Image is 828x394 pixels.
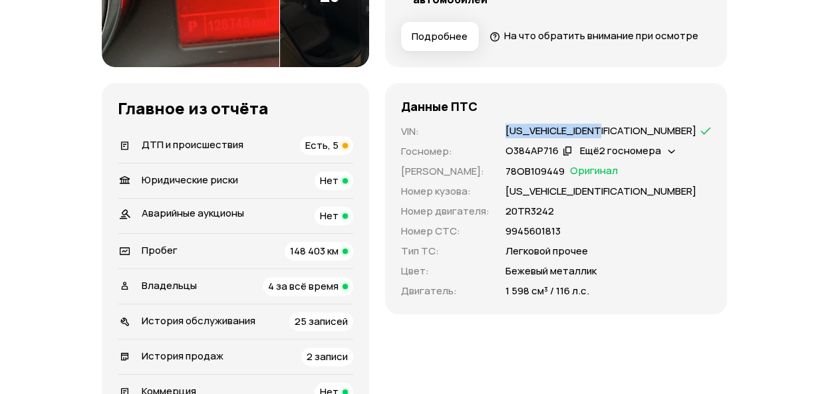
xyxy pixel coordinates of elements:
button: Подробнее [401,22,479,51]
h3: Главное из отчёта [118,99,353,118]
p: Номер СТС : [401,224,489,239]
p: 9945601813 [505,224,561,239]
span: Нет [320,209,339,223]
p: Номер двигателя : [401,204,489,219]
span: 25 записей [295,314,348,328]
p: Госномер : [401,144,489,159]
p: Номер кузова : [401,184,489,199]
p: [US_VEHICLE_IDENTIFICATION_NUMBER] [505,184,696,199]
p: Легковой прочее [505,244,588,258]
span: ДТП и происшествия [142,138,243,151]
span: Есть, 5 [305,138,339,152]
p: Тип ТС : [401,244,489,258]
div: О384АР716 [505,144,559,158]
span: Аварийные аукционы [142,206,244,220]
h4: Данные ПТС [401,99,478,114]
a: На что обратить внимание при осмотре [489,29,698,43]
span: История обслуживания [142,314,255,328]
p: VIN : [401,124,489,139]
p: [PERSON_NAME] : [401,164,489,179]
span: На что обратить внимание при осмотре [504,29,698,43]
p: 78ОВ109449 [505,164,565,179]
span: Юридические риски [142,173,238,187]
span: История продаж [142,349,223,363]
span: Оригинал [570,164,618,179]
p: 1 598 см³ / 116 л.с. [505,284,589,298]
p: Двигатель : [401,284,489,298]
span: Нет [320,173,339,187]
span: Пробег [142,243,178,257]
span: Ещё 2 госномера [580,144,661,157]
span: 4 за всё время [268,279,339,293]
span: Владельцы [142,278,197,292]
div: [US_VEHICLE_IDENTIFICATION_NUMBER] [505,124,696,138]
span: 2 записи [307,349,348,363]
p: Бежевый металлик [505,264,597,278]
span: Подробнее [412,30,468,43]
span: 148 403 км [290,244,339,258]
p: Цвет : [401,264,489,278]
p: 20ТR3242 [505,204,554,219]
